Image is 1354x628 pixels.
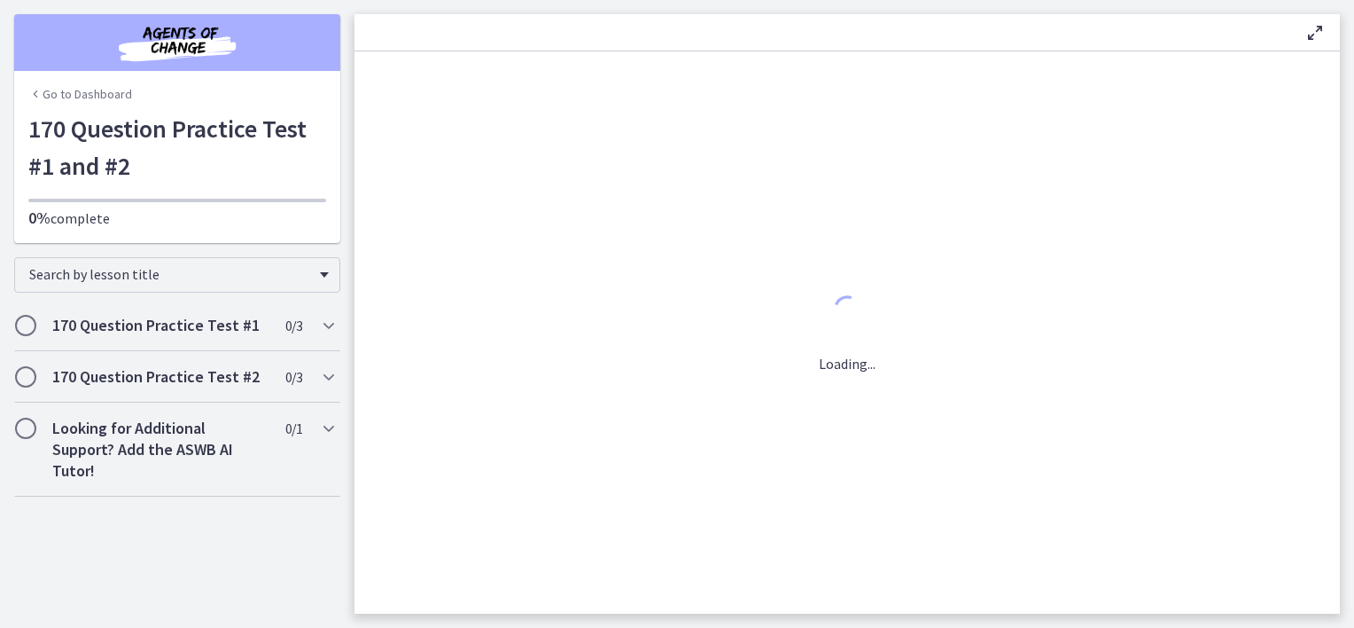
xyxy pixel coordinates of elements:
span: 0% [28,208,51,228]
span: Search by lesson title [29,265,311,283]
h2: 170 Question Practice Test #2 [52,366,268,388]
h1: 170 Question Practice Test #1 and #2 [28,110,326,184]
h2: Looking for Additional Support? Add the ASWB AI Tutor! [52,418,268,482]
p: Loading... [819,353,875,374]
span: 0 / 3 [285,315,302,336]
h2: 170 Question Practice Test #1 [52,315,268,336]
p: complete [28,208,326,229]
span: 0 / 3 [285,366,302,388]
div: Search by lesson title [14,257,340,293]
a: Go to Dashboard [28,85,132,103]
img: Agents of Change [71,21,284,64]
div: 1 [819,291,875,332]
span: 0 / 1 [285,418,302,439]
